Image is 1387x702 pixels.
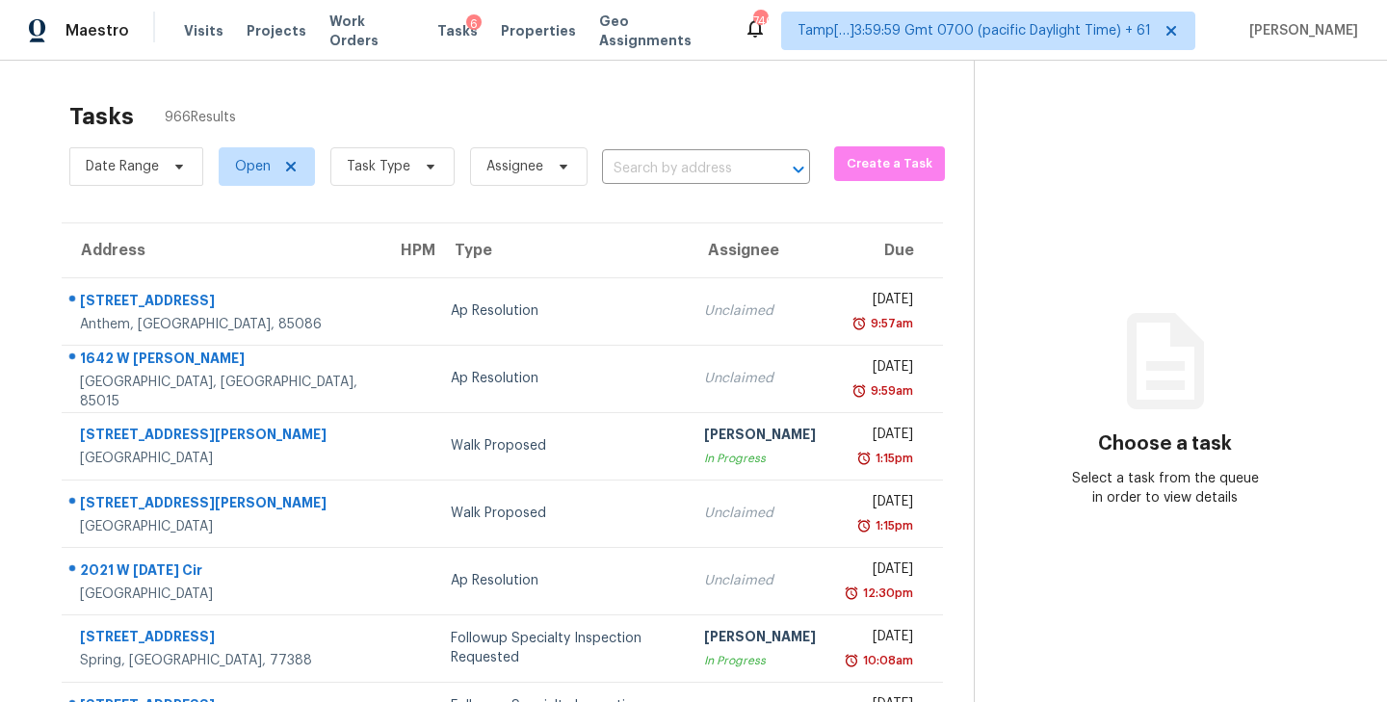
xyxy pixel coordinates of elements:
[1070,469,1261,507] div: Select a task from the queue in order to view details
[451,629,673,667] div: Followup Specialty Inspection Requested
[704,301,816,321] div: Unclaimed
[847,627,913,651] div: [DATE]
[704,425,816,449] div: [PERSON_NAME]
[80,291,366,315] div: [STREET_ADDRESS]
[69,107,134,126] h2: Tasks
[165,108,236,127] span: 966 Results
[844,651,859,670] img: Overdue Alarm Icon
[437,24,478,38] span: Tasks
[704,571,816,590] div: Unclaimed
[466,14,482,34] div: 6
[65,21,129,40] span: Maestro
[689,223,831,277] th: Assignee
[867,381,913,401] div: 9:59am
[80,560,366,585] div: 2021 W [DATE] Cir
[80,373,366,411] div: [GEOGRAPHIC_DATA], [GEOGRAPHIC_DATA], 85015
[451,504,673,523] div: Walk Proposed
[501,21,576,40] span: Properties
[704,449,816,468] div: In Progress
[80,517,366,536] div: [GEOGRAPHIC_DATA]
[753,12,767,31] div: 740
[602,154,756,184] input: Search by address
[184,21,223,40] span: Visits
[80,651,366,670] div: Spring, [GEOGRAPHIC_DATA], 77388
[347,157,410,176] span: Task Type
[851,314,867,333] img: Overdue Alarm Icon
[86,157,159,176] span: Date Range
[867,314,913,333] div: 9:57am
[704,504,816,523] div: Unclaimed
[847,559,913,584] div: [DATE]
[847,290,913,314] div: [DATE]
[80,585,366,604] div: [GEOGRAPHIC_DATA]
[435,223,689,277] th: Type
[831,223,943,277] th: Due
[856,516,872,535] img: Overdue Alarm Icon
[329,12,414,50] span: Work Orders
[704,627,816,651] div: [PERSON_NAME]
[80,315,366,334] div: Anthem, [GEOGRAPHIC_DATA], 85086
[704,369,816,388] div: Unclaimed
[451,436,673,455] div: Walk Proposed
[451,571,673,590] div: Ap Resolution
[451,301,673,321] div: Ap Resolution
[834,146,945,181] button: Create a Task
[62,223,381,277] th: Address
[704,651,816,670] div: In Progress
[235,157,271,176] span: Open
[80,425,366,449] div: [STREET_ADDRESS][PERSON_NAME]
[847,492,913,516] div: [DATE]
[1098,434,1232,454] h3: Choose a task
[1242,21,1358,40] span: [PERSON_NAME]
[859,584,913,603] div: 12:30pm
[80,627,366,651] div: [STREET_ADDRESS]
[247,21,306,40] span: Projects
[872,449,913,468] div: 1:15pm
[80,449,366,468] div: [GEOGRAPHIC_DATA]
[847,357,913,381] div: [DATE]
[851,381,867,401] img: Overdue Alarm Icon
[859,651,913,670] div: 10:08am
[844,153,935,175] span: Create a Task
[785,156,812,183] button: Open
[486,157,543,176] span: Assignee
[856,449,872,468] img: Overdue Alarm Icon
[844,584,859,603] img: Overdue Alarm Icon
[80,493,366,517] div: [STREET_ADDRESS][PERSON_NAME]
[847,425,913,449] div: [DATE]
[798,21,1151,40] span: Tamp[…]3:59:59 Gmt 0700 (pacific Daylight Time) + 61
[451,369,673,388] div: Ap Resolution
[80,349,366,373] div: 1642 W [PERSON_NAME]
[872,516,913,535] div: 1:15pm
[599,12,720,50] span: Geo Assignments
[381,223,435,277] th: HPM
